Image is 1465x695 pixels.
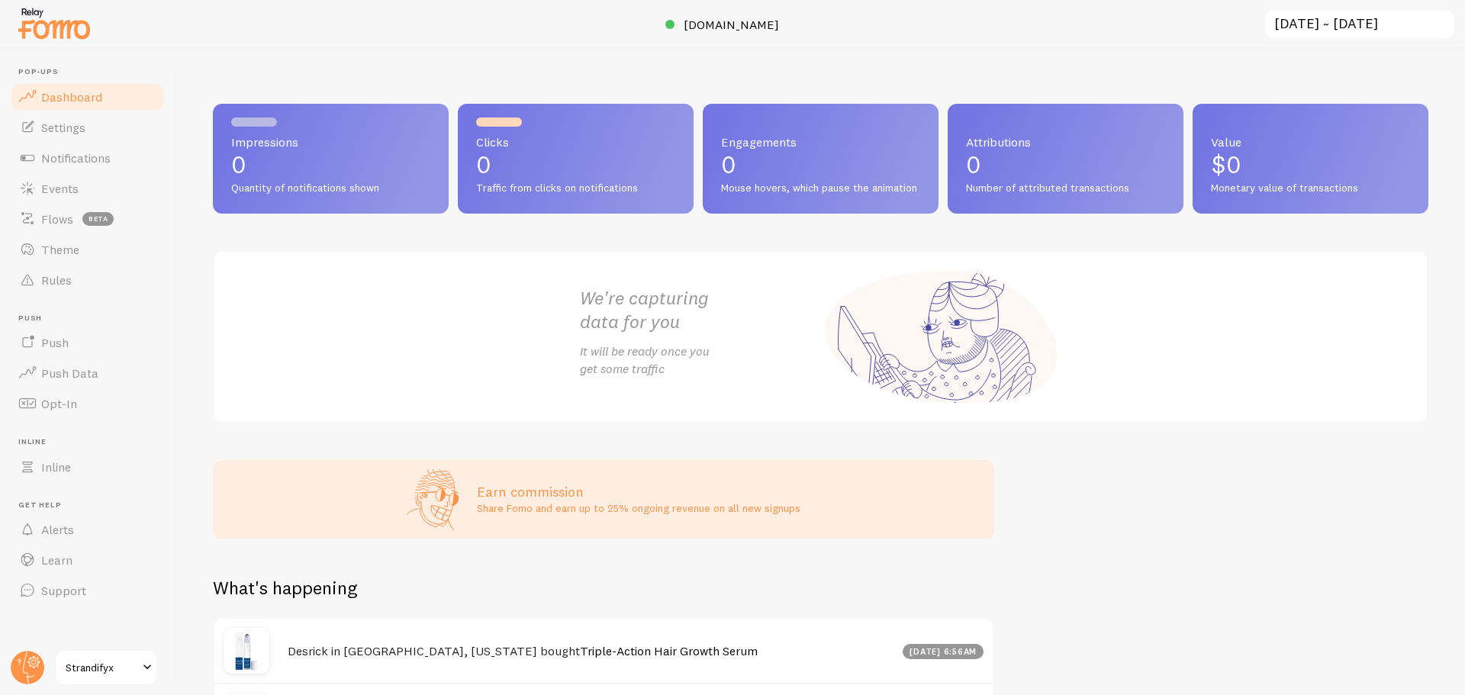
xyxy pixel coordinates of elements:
[580,643,758,658] a: Triple-Action Hair Growth Serum
[903,644,984,659] div: [DATE] 6:56am
[41,396,77,411] span: Opt-In
[476,136,675,148] span: Clicks
[1211,150,1241,179] span: $0
[9,173,166,204] a: Events
[9,112,166,143] a: Settings
[476,153,675,177] p: 0
[18,67,166,77] span: Pop-ups
[9,358,166,388] a: Push Data
[66,658,138,677] span: Strandifyx
[41,365,98,381] span: Push Data
[18,500,166,510] span: Get Help
[9,143,166,173] a: Notifications
[966,136,1165,148] span: Attributions
[9,514,166,545] a: Alerts
[213,576,357,600] h2: What's happening
[41,552,72,568] span: Learn
[9,82,166,112] a: Dashboard
[9,265,166,295] a: Rules
[41,150,111,166] span: Notifications
[41,89,102,105] span: Dashboard
[9,545,166,575] a: Learn
[231,153,430,177] p: 0
[41,242,79,257] span: Theme
[288,643,893,659] h4: Desrick in [GEOGRAPHIC_DATA], [US_STATE] bought
[9,204,166,234] a: Flows beta
[41,120,85,135] span: Settings
[55,649,158,686] a: Strandifyx
[9,327,166,358] a: Push
[9,575,166,606] a: Support
[41,272,72,288] span: Rules
[16,4,92,43] img: fomo-relay-logo-orange.svg
[1211,182,1410,195] span: Monetary value of transactions
[721,136,920,148] span: Engagements
[41,211,73,227] span: Flows
[41,522,74,537] span: Alerts
[966,153,1165,177] p: 0
[1211,136,1410,148] span: Value
[18,437,166,447] span: Inline
[477,483,800,500] h3: Earn commission
[476,182,675,195] span: Traffic from clicks on notifications
[231,136,430,148] span: Impressions
[82,212,114,226] span: beta
[9,452,166,482] a: Inline
[966,182,1165,195] span: Number of attributed transactions
[477,500,800,516] p: Share Fomo and earn up to 25% ongoing revenue on all new signups
[721,153,920,177] p: 0
[18,314,166,323] span: Push
[41,459,71,475] span: Inline
[41,583,86,598] span: Support
[580,343,821,378] p: It will be ready once you get some traffic
[231,182,430,195] span: Quantity of notifications shown
[41,181,79,196] span: Events
[9,234,166,265] a: Theme
[41,335,69,350] span: Push
[580,286,821,333] h2: We're capturing data for you
[9,388,166,419] a: Opt-In
[721,182,920,195] span: Mouse hovers, which pause the animation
